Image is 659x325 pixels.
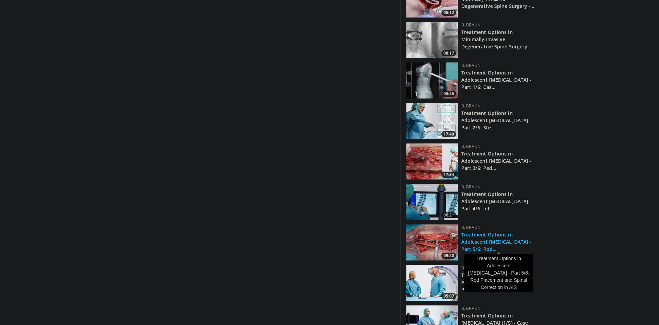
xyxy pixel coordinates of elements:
a: Treatment Options in Adolescent [MEDICAL_DATA] - Part 6/6: Bon… [461,272,532,293]
a: B. Braun [461,224,481,230]
a: B. Braun [461,22,481,28]
a: 08:17 [406,22,458,58]
img: 16f8cbf8-ada9-4636-9b66-5d8636afccad.jpeg.150x105_q85_crop-smart_upscale.jpg [406,184,458,220]
span: 05:07 [441,293,456,299]
div: Treatment Options in Adolescent [MEDICAL_DATA] - Part 5/6: Rod Placement and Spinal Correction in... [464,254,533,292]
img: d0c4c6c3-eaa4-45d9-80fe-d612f35cf6e6.jpg.150x105_q85_crop-smart_upscale.jpg [406,265,458,301]
span: 17:34 [441,172,456,178]
a: 05:56 [406,62,458,98]
a: Treatment Options in Adolescent [MEDICAL_DATA] - Part 1/6: Cas… [461,69,532,90]
a: Treatment Options in Adolescent [MEDICAL_DATA] - Part 3/6: Ped… [461,150,532,171]
img: b4e6c11d-c4c6-4365-936f-0de18851ae20.jpg.150x105_q85_crop-smart_upscale.jpg [406,22,458,58]
span: 06:21 [441,212,456,218]
img: 5951389b-e30a-4cfe-b4d6-b460fa12e30b.jpeg.150x105_q85_crop-smart_upscale.jpg [406,224,458,260]
a: B. Braun [461,265,481,271]
a: B. Braun [461,305,481,311]
a: Treatment Options in Adolescent [MEDICAL_DATA] - Part 5/6: Rod… [461,231,532,252]
a: Treatment Options in Minimally Invasive Degenerative Spine Surgery -… [461,29,535,50]
a: Treatment Options in Adolescent [MEDICAL_DATA] - Part 4/6: Int… [461,191,532,212]
a: 17:40 [406,103,458,139]
img: ae98eeb5-ad74-41ad-abf2-56481c29a04b.jpg.150x105_q85_crop-smart_upscale.jpg [406,143,458,179]
a: 17:34 [406,143,458,179]
span: 05:56 [441,91,456,97]
span: 06:12 [441,10,456,16]
a: 09:20 [406,224,458,260]
a: B. Braun [461,184,481,190]
a: 06:21 [406,184,458,220]
a: B. Braun [461,143,481,149]
img: 4778cee5-8d35-4487-b19c-c0166793b9a4.150x105_q85_crop-smart_upscale.jpg [406,62,458,98]
a: B. Braun [461,103,481,109]
span: 08:17 [441,50,456,56]
img: 102d8bc9-9a61-4cfc-8458-064ed06b8396.jpeg.150x105_q85_crop-smart_upscale.jpg [406,103,458,139]
span: 09:20 [441,253,456,259]
a: Treatment Options in Adolescent [MEDICAL_DATA] - Part 2/6: Ste… [461,110,532,131]
a: 05:07 [406,265,458,301]
a: B. Braun [461,62,481,68]
span: 17:40 [441,131,456,137]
